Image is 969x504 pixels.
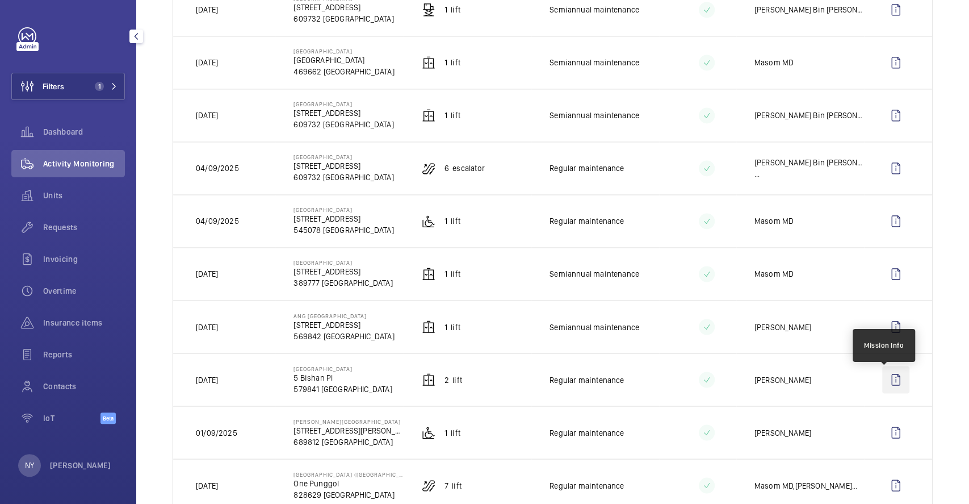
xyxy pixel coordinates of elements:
[422,426,435,439] img: platform_lift.svg
[444,57,460,68] p: 1 Lift
[444,268,460,280] p: 1 Lift
[754,268,794,280] p: Masom MD
[43,158,125,169] span: Activity Monitoring
[754,110,864,121] p: [PERSON_NAME] Bin [PERSON_NAME]
[293,13,393,24] p: 609732 [GEOGRAPHIC_DATA]
[549,321,639,332] p: Semiannual maintenance
[25,460,34,471] p: NY
[293,55,394,66] p: [GEOGRAPHIC_DATA]
[293,119,393,130] p: 609732 [GEOGRAPHIC_DATA]
[422,161,435,175] img: escalator.svg
[293,160,393,172] p: [STREET_ADDRESS]
[549,4,639,15] p: Semiannual maintenance
[196,57,218,68] p: [DATE]
[43,126,125,138] span: Dashboard
[754,480,858,491] div: ...
[422,109,435,122] img: elevator.svg
[196,321,218,332] p: [DATE]
[754,4,864,15] p: [PERSON_NAME] Bin [PERSON_NAME]
[293,383,392,394] p: 579841 [GEOGRAPHIC_DATA]
[196,374,218,385] p: [DATE]
[43,349,125,360] span: Reports
[196,480,218,491] p: [DATE]
[422,3,435,16] img: freight_elevator.svg
[11,73,125,100] button: Filters1
[754,157,864,168] p: [PERSON_NAME] Bin [PERSON_NAME]
[196,215,239,227] p: 04/09/2025
[196,4,218,15] p: [DATE]
[43,253,125,265] span: Invoicing
[444,4,460,15] p: 1 Lift
[43,413,100,424] span: IoT
[293,2,393,13] p: [STREET_ADDRESS]
[444,427,460,438] p: 1 Lift
[43,381,125,392] span: Contacts
[293,330,394,341] p: 569842 [GEOGRAPHIC_DATA]
[422,214,435,228] img: platform_lift.svg
[293,365,392,372] p: [GEOGRAPHIC_DATA]
[293,206,393,213] p: [GEOGRAPHIC_DATA]
[754,57,794,68] p: Masom MD
[549,215,624,227] p: Regular maintenance
[293,213,393,224] p: [STREET_ADDRESS]
[754,427,811,438] p: [PERSON_NAME]
[754,215,794,227] p: Masom MD
[444,110,460,121] p: 1 Lift
[43,81,64,92] span: Filters
[293,224,393,236] p: 545078 [GEOGRAPHIC_DATA]
[795,480,851,491] p: [PERSON_NAME]
[444,163,485,174] p: 6 Escalator
[549,374,624,385] p: Regular maintenance
[293,48,394,55] p: [GEOGRAPHIC_DATA]
[196,163,239,174] p: 04/09/2025
[549,110,639,121] p: Semiannual maintenance
[422,478,435,492] img: escalator.svg
[422,56,435,69] img: elevator.svg
[293,470,403,477] p: [GEOGRAPHIC_DATA] ([GEOGRAPHIC_DATA])
[293,172,393,183] p: 609732 [GEOGRAPHIC_DATA]
[293,312,394,319] p: Ang [GEOGRAPHIC_DATA]
[444,215,460,227] p: 1 Lift
[422,267,435,281] img: elevator.svg
[43,317,125,328] span: Insurance items
[754,321,811,332] p: [PERSON_NAME]
[43,190,125,201] span: Units
[293,477,403,489] p: One Punggol
[293,436,403,447] p: 689812 [GEOGRAPHIC_DATA]
[549,268,639,280] p: Semiannual maintenance
[293,418,403,424] p: [PERSON_NAME][GEOGRAPHIC_DATA]
[293,101,393,107] p: [GEOGRAPHIC_DATA]
[293,489,403,500] p: 828629 [GEOGRAPHIC_DATA]
[50,460,111,471] p: [PERSON_NAME]
[293,277,392,289] p: 389777 [GEOGRAPHIC_DATA]
[43,285,125,297] span: Overtime
[293,319,394,330] p: [STREET_ADDRESS]
[864,340,904,351] div: Mission Info
[196,427,237,438] p: 01/09/2025
[293,372,392,383] p: 5 Bishan Pl
[100,413,116,424] span: Beta
[293,266,392,277] p: [STREET_ADDRESS]
[196,268,218,280] p: [DATE]
[549,57,639,68] p: Semiannual maintenance
[293,107,393,119] p: [STREET_ADDRESS]
[549,480,624,491] p: Regular maintenance
[444,374,462,385] p: 2 Lift
[293,424,403,436] p: [STREET_ADDRESS][PERSON_NAME]
[422,373,435,386] img: elevator.svg
[444,321,460,332] p: 1 Lift
[43,222,125,233] span: Requests
[95,82,104,91] span: 1
[422,320,435,334] img: elevator.svg
[293,153,393,160] p: [GEOGRAPHIC_DATA]
[754,374,811,385] p: [PERSON_NAME]
[293,259,392,266] p: [GEOGRAPHIC_DATA]
[549,427,624,438] p: Regular maintenance
[196,110,218,121] p: [DATE]
[293,66,394,77] p: 469662 [GEOGRAPHIC_DATA]
[549,163,624,174] p: Regular maintenance
[754,157,864,180] div: ...
[444,480,462,491] p: 7 Lift
[754,480,795,491] p: Masom MD ,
